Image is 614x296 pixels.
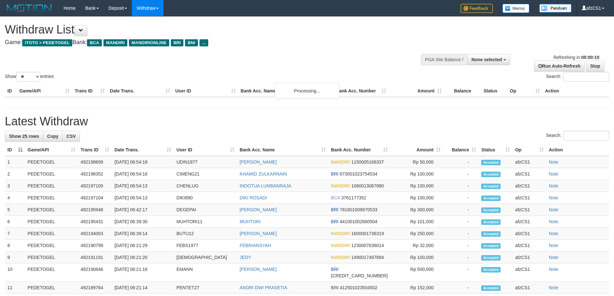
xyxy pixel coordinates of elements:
a: [PERSON_NAME] [239,207,277,212]
a: Note [549,219,559,224]
td: 492195948 [78,204,112,216]
td: [DATE] 06:21:20 [112,252,174,263]
strong: 00:00:10 [581,55,599,60]
td: DIKI890 [174,192,237,204]
th: Op: activate to sort column ascending [512,144,546,156]
td: 492198352 [78,168,112,180]
td: 492194003 [78,228,112,240]
td: [DATE] 06:54:18 [112,156,174,168]
td: afzCS1 [512,156,546,168]
td: 9 [5,252,25,263]
span: Copy 781601009970533 to clipboard [340,207,377,212]
td: Rp 101,000 [390,216,443,228]
label: Show entries [5,72,54,81]
td: EMANN [174,263,237,282]
span: BCA [331,195,340,200]
td: PEDETOGEL [25,252,78,263]
a: Note [549,285,559,290]
td: - [443,192,479,204]
span: Accepted [481,196,501,201]
td: MUHTORI11 [174,216,237,228]
td: PEDETOGEL [25,180,78,192]
span: Accepted [481,207,501,213]
span: Copy 1060013087880 to clipboard [351,183,384,188]
h1: Latest Withdraw [5,115,609,128]
th: Date Trans. [107,85,173,97]
span: MANDIRI [331,255,350,260]
a: Note [549,171,559,177]
th: User ID [173,85,238,97]
td: - [443,282,479,294]
span: Copy 341601055865532 to clipboard [331,273,388,278]
div: Processing... [275,83,339,99]
div: PGA Site Balance / [421,54,467,65]
td: Rp 300,000 [390,204,443,216]
td: [DATE] 06:21:16 [112,263,174,282]
th: Balance [444,85,481,97]
th: Bank Acc. Number [333,85,389,97]
td: PENTET27 [174,282,237,294]
td: 10 [5,263,25,282]
td: - [443,216,479,228]
td: [DEMOGRAPHIC_DATA] [174,252,237,263]
img: Button%20Memo.svg [502,4,530,13]
span: Copy [47,134,58,139]
th: Trans ID [72,85,107,97]
td: 5 [5,204,25,216]
th: Balance: activate to sort column ascending [443,144,479,156]
span: Copy 441001002660504 to clipboard [340,219,377,224]
td: afzCS1 [512,180,546,192]
span: ... [200,39,208,46]
td: [DATE] 06:21:14 [112,282,174,294]
span: BRI [171,39,183,46]
span: BCA [87,39,102,46]
span: Copy 1490017497894 to clipboard [351,255,384,260]
td: - [443,156,479,168]
span: Copy 1600001736319 to clipboard [351,231,384,236]
span: Copy 673001023754534 to clipboard [340,171,377,177]
td: 492191191 [78,252,112,263]
a: [PERSON_NAME] [239,231,277,236]
a: KHAMID ZULKARNAIN [239,171,287,177]
a: Note [549,255,559,260]
a: ANDRI DWI PRASETIA [239,285,287,290]
span: Accepted [481,255,501,261]
td: 492197100 [78,180,112,192]
a: Show 25 rows [5,131,43,142]
a: INDOTUA LUMBANRAJA [239,183,291,188]
a: Note [549,183,559,188]
th: Date Trans.: activate to sort column ascending [112,144,174,156]
th: Action [546,144,609,156]
td: Rp 100,000 [390,192,443,204]
th: Status [481,85,507,97]
td: afzCS1 [512,228,546,240]
td: PEDETOGEL [25,168,78,180]
span: BRI [331,207,338,212]
td: UDIN1977 [174,156,237,168]
td: afzCS1 [512,204,546,216]
span: BRI [331,171,338,177]
td: afzCS1 [512,282,546,294]
a: Note [549,195,559,200]
td: PEDETOGEL [25,282,78,294]
td: [DATE] 06:54:16 [112,168,174,180]
span: CSV [66,134,76,139]
span: BNI [185,39,198,46]
td: 7 [5,228,25,240]
td: 1 [5,156,25,168]
span: MANDIRI [331,243,350,248]
span: Copy 1150005166337 to clipboard [351,159,384,165]
td: PEDETOGEL [25,263,78,282]
td: 492190646 [78,263,112,282]
a: Copy [43,131,63,142]
a: JEDY [239,255,251,260]
a: Note [549,159,559,165]
td: Rp 152,000 [390,282,443,294]
td: Rp 250,000 [390,228,443,240]
td: 8 [5,240,25,252]
img: Feedback.jpg [461,4,493,13]
td: [DATE] 06:54:13 [112,192,174,204]
span: None selected [472,57,502,62]
button: None selected [467,54,510,65]
span: Copy 412501023504502 to clipboard [340,285,377,290]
